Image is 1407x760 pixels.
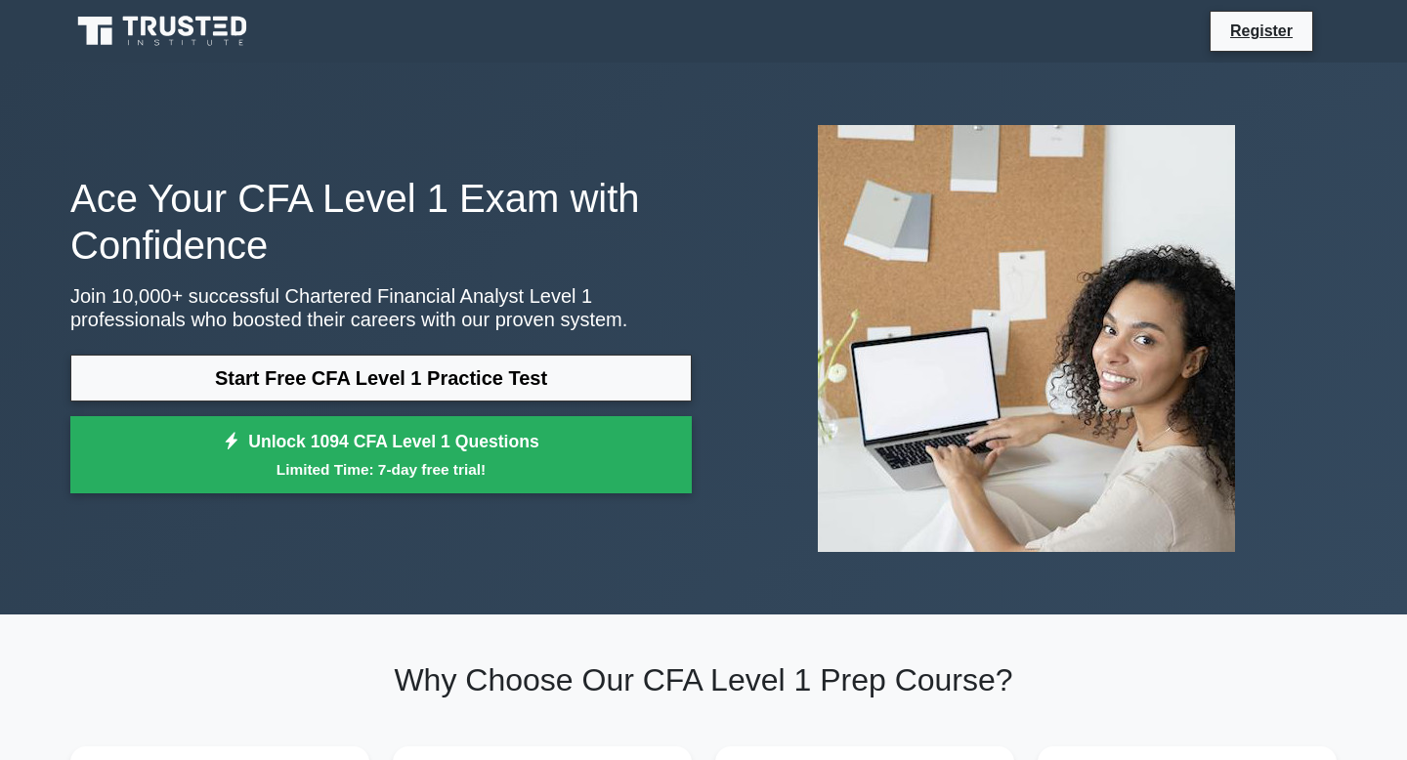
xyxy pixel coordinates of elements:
[70,175,692,269] h1: Ace Your CFA Level 1 Exam with Confidence
[95,458,667,481] small: Limited Time: 7-day free trial!
[70,355,692,401] a: Start Free CFA Level 1 Practice Test
[70,661,1337,698] h2: Why Choose Our CFA Level 1 Prep Course?
[70,284,692,331] p: Join 10,000+ successful Chartered Financial Analyst Level 1 professionals who boosted their caree...
[1218,19,1304,43] a: Register
[70,416,692,494] a: Unlock 1094 CFA Level 1 QuestionsLimited Time: 7-day free trial!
